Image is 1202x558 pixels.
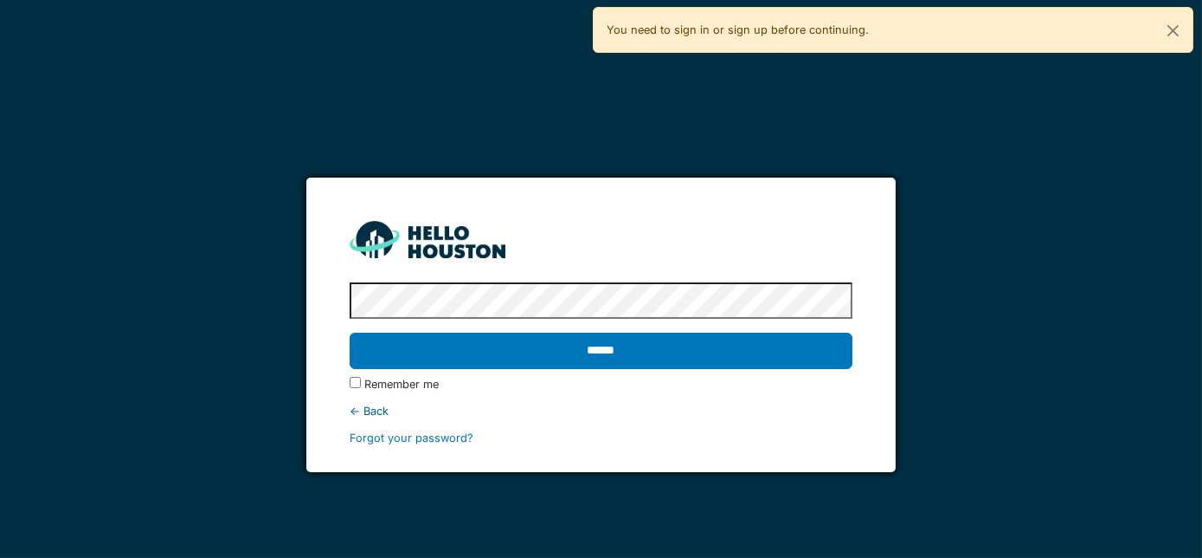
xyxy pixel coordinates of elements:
[350,431,473,444] a: Forgot your password?
[350,403,853,419] div: ← Back
[1154,8,1192,54] button: Close
[364,376,439,393] label: Remember me
[593,7,1194,53] div: You need to sign in or sign up before continuing.
[350,221,505,258] img: HH_line-BYnF2_Hg.png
